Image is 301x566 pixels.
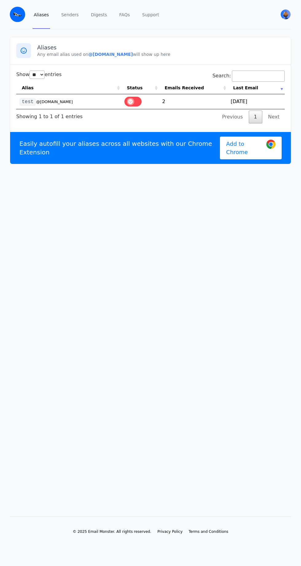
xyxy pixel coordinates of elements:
img: Email Monster [10,7,25,22]
p: Any email alias used on will show up here [37,51,285,57]
td: 2 [159,94,228,109]
code: test [19,98,36,106]
button: User menu [280,9,291,20]
h3: Aliases [37,44,285,51]
td: [DATE] [228,94,285,109]
b: @[DOMAIN_NAME] [88,52,133,57]
select: Showentries [29,71,45,79]
li: © 2025 Email Monster. All rights reserved. [73,529,151,534]
input: Search: [232,71,285,82]
img: Dawn's Avatar [281,10,291,19]
th: Status: activate to sort column ascending [121,82,159,94]
a: 1 [249,110,262,123]
label: Search: [213,73,285,79]
th: Emails Received: activate to sort column ascending [159,82,228,94]
a: Next [263,110,285,123]
a: Add to Chrome [220,137,282,159]
label: Show entries [16,72,62,77]
span: Add to Chrome [226,140,262,156]
th: Alias: activate to sort column ascending [16,82,121,94]
small: @[DOMAIN_NAME] [36,99,73,104]
a: Terms and Conditions [189,529,228,534]
a: Previous [217,110,248,123]
div: Showing 1 to 1 of 1 entries [16,109,83,120]
p: Easily autofill your aliases across all websites with our Chrome Extension [19,139,220,157]
img: Google Chrome Logo [266,140,276,149]
a: Privacy Policy [158,529,183,534]
th: Last Email: activate to sort column ascending [228,82,285,94]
